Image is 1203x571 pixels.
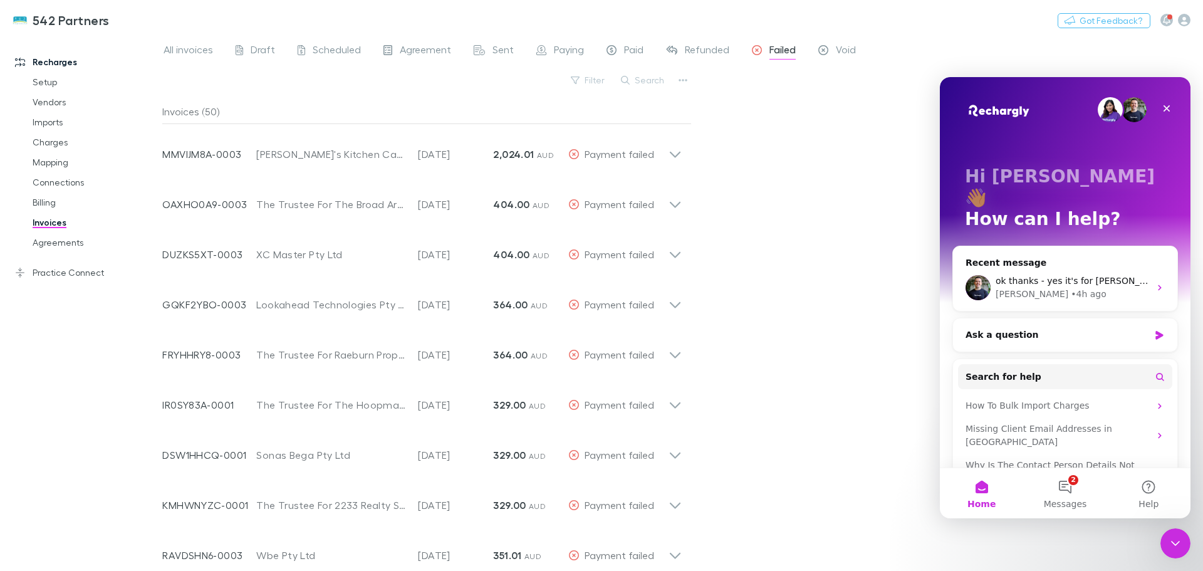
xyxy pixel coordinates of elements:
p: [DATE] [418,448,493,463]
span: Failed [769,43,796,60]
span: Void [836,43,856,60]
p: MMVIJM8A-0003 [162,147,256,162]
div: Missing Client Email Addresses in [GEOGRAPHIC_DATA] [26,345,210,372]
div: OAXHO0A9-0003The Trustee For The Broad Arrow Discretionary Trust[DATE]404.00 AUDPayment failed [152,174,692,224]
span: Payment failed [585,148,654,160]
p: DSW1HHCQ-0001 [162,448,256,463]
span: All invoices [164,43,213,60]
p: OAXHO0A9-0003 [162,197,256,212]
div: KMHWNYZC-0001The Trustee For 2233 Realty Sales Unit Trust[DATE]329.00 AUDPayment failed [152,475,692,525]
div: Lookahead Technologies Pty Ltd [256,297,405,312]
a: Vendors [20,92,169,112]
span: Refunded [685,43,729,60]
span: Scheduled [313,43,361,60]
span: Draft [251,43,275,60]
div: • 4h ago [131,211,167,224]
a: Recharges [3,52,169,72]
span: Paid [624,43,643,60]
a: Agreements [20,233,169,253]
div: The Trustee For The Hoopmack Family Trust [256,397,405,412]
span: Help [199,422,219,431]
div: The Trustee For Raeburn Property Trust [256,347,405,362]
span: Payment failed [585,198,654,210]
button: Messages [83,391,167,441]
p: RAVDSHN6-0003 [162,548,256,563]
span: Payment failed [585,348,654,360]
p: [DATE] [418,247,493,262]
span: Search for help [26,293,102,306]
span: Payment failed [585,248,654,260]
span: AUD [533,251,549,260]
span: AUD [529,401,546,411]
p: [DATE] [418,397,493,412]
a: Mapping [20,152,169,172]
div: Wbe Pty Ltd [256,548,405,563]
span: AUD [537,150,554,160]
span: Messages [104,422,147,431]
img: 542 Partners's Logo [13,13,28,28]
div: The Trustee For The Broad Arrow Discretionary Trust [256,197,405,212]
div: DSW1HHCQ-0001Sonas Bega Pty Ltd[DATE]329.00 AUDPayment failed [152,425,692,475]
strong: 2,024.01 [493,148,534,160]
p: FRYHHRY8-0003 [162,347,256,362]
div: XC Master Pty Ltd [256,247,405,262]
strong: 404.00 [493,248,529,261]
p: KMHWNYZC-0001 [162,498,256,513]
div: Why Is The Contact Person Details Not Appearing In The Mapping Tab? [18,377,232,413]
div: Missing Client Email Addresses in [GEOGRAPHIC_DATA] [18,340,232,377]
div: [PERSON_NAME]'s Kitchen Camden Pty Ltd [256,147,405,162]
a: Charges [20,132,169,152]
a: Connections [20,172,169,192]
a: Invoices [20,212,169,233]
span: AUD [531,351,548,360]
p: GQKF2YBO-0003 [162,297,256,312]
span: Payment failed [585,449,654,461]
p: [DATE] [418,347,493,362]
p: DUZKS5XT-0003 [162,247,256,262]
span: Payment failed [585,549,654,561]
span: Agreement [400,43,451,60]
button: Help [167,391,251,441]
div: GQKF2YBO-0003Lookahead Technologies Pty Ltd[DATE]364.00 AUDPayment failed [152,275,692,325]
a: Setup [20,72,169,92]
p: [DATE] [418,297,493,312]
button: Got Feedback? [1058,13,1150,28]
p: [DATE] [418,197,493,212]
strong: 329.00 [493,399,526,411]
div: The Trustee For 2233 Realty Sales Unit Trust [256,498,405,513]
span: Payment failed [585,298,654,310]
iframe: Intercom live chat [940,77,1190,518]
span: Sent [492,43,514,60]
span: Paying [554,43,584,60]
span: AUD [531,301,548,310]
div: [PERSON_NAME] [56,211,128,224]
iframe: Intercom live chat [1160,528,1190,558]
span: AUD [529,451,546,461]
div: How To Bulk Import Charges [26,322,210,335]
div: How To Bulk Import Charges [18,317,232,340]
a: Practice Connect [3,263,169,283]
strong: 364.00 [493,348,528,361]
a: 542 Partners [5,5,117,35]
div: DUZKS5XT-0003XC Master Pty Ltd[DATE]404.00 AUDPayment failed [152,224,692,275]
strong: 329.00 [493,499,526,511]
div: FRYHHRY8-0003The Trustee For Raeburn Property Trust[DATE]364.00 AUDPayment failed [152,325,692,375]
button: Search for help [18,287,232,312]
strong: 329.00 [493,449,526,461]
p: [DATE] [418,498,493,513]
span: Home [28,422,56,431]
div: Why Is The Contact Person Details Not Appearing In The Mapping Tab? [26,382,210,408]
button: Search [615,73,672,88]
p: [DATE] [418,147,493,162]
span: AUD [524,552,541,561]
span: Payment failed [585,399,654,411]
